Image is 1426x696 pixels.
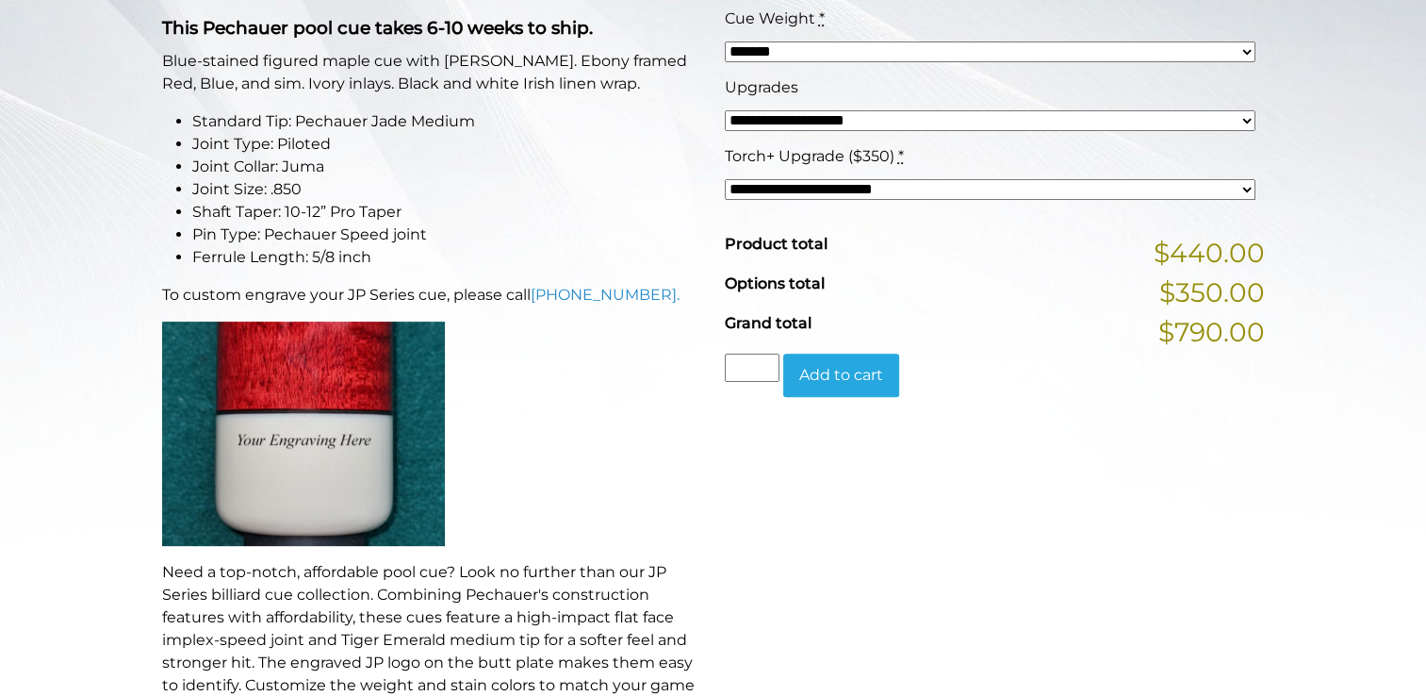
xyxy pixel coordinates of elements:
[1159,273,1265,312] span: $350.00
[192,224,702,246] li: Pin Type: Pechauer Speed joint
[725,147,894,165] span: Torch+ Upgrade ($350)
[192,156,702,178] li: Joint Collar: Juma
[162,284,702,307] p: To custom engrave your JP Series cue, please call
[192,246,702,269] li: Ferrule Length: 5/8 inch
[162,322,445,546] img: An image of a cue butt with the words "YOUR ENGRAVING HERE".
[192,178,702,201] li: Joint Size: .850
[725,274,825,292] span: Options total
[192,110,702,133] li: Standard Tip: Pechauer Jade Medium
[192,201,702,224] li: Shaft Taper: 10-12” Pro Taper
[725,354,779,382] input: Product quantity
[1158,312,1265,352] span: $790.00
[1154,233,1265,273] span: $440.00
[192,133,702,156] li: Joint Type: Piloted
[725,9,815,27] span: Cue Weight
[898,147,904,165] abbr: required
[162,50,702,95] p: Blue-stained figured maple cue with [PERSON_NAME]. Ebony framed Red, Blue, and sim. Ivory inlays....
[819,9,825,27] abbr: required
[725,314,811,332] span: Grand total
[783,354,899,397] button: Add to cart
[531,286,680,304] a: [PHONE_NUMBER].
[725,235,828,253] span: Product total
[725,78,798,96] span: Upgrades
[162,17,593,39] strong: This Pechauer pool cue takes 6-10 weeks to ship.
